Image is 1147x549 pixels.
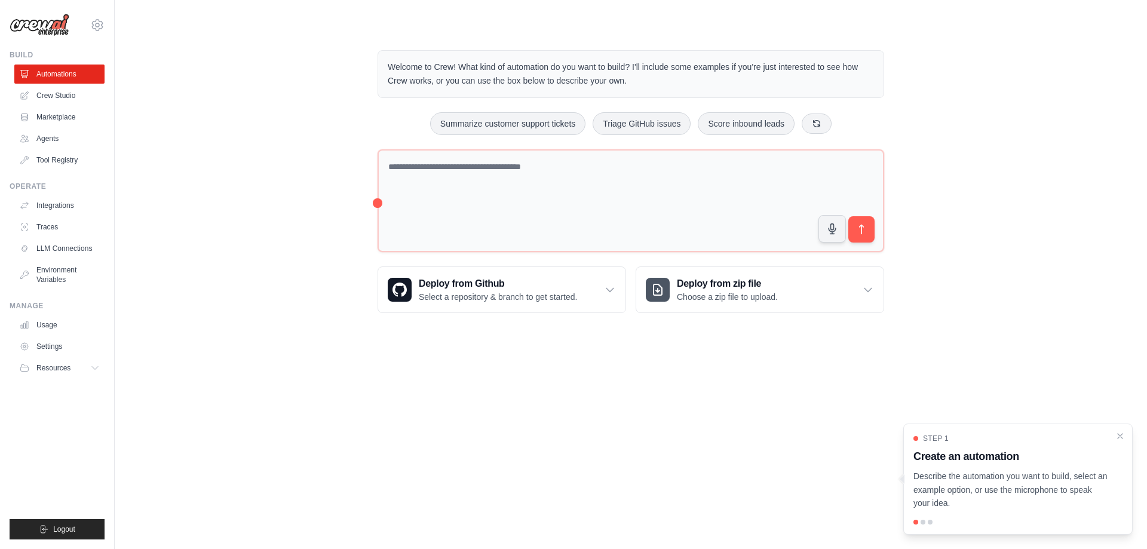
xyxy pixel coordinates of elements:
span: Resources [36,363,70,373]
button: Logout [10,519,105,539]
p: Describe the automation you want to build, select an example option, or use the microphone to spe... [913,470,1108,510]
span: Logout [53,525,75,534]
button: Resources [14,358,105,378]
div: Build [10,50,105,60]
p: Select a repository & branch to get started. [419,291,577,303]
p: Welcome to Crew! What kind of automation do you want to build? I'll include some examples if you'... [388,60,874,88]
p: Choose a zip file to upload. [677,291,778,303]
a: LLM Connections [14,239,105,258]
button: Triage GitHub issues [593,112,691,135]
a: Traces [14,217,105,237]
a: Crew Studio [14,86,105,105]
a: Settings [14,337,105,356]
h3: Deploy from zip file [677,277,778,291]
h3: Create an automation [913,448,1108,465]
a: Usage [14,315,105,335]
h3: Deploy from Github [419,277,577,291]
span: Step 1 [923,434,949,443]
a: Automations [14,65,105,84]
div: Operate [10,182,105,191]
button: Summarize customer support tickets [430,112,585,135]
a: Marketplace [14,108,105,127]
img: Logo [10,14,69,36]
a: Agents [14,129,105,148]
div: Manage [10,301,105,311]
a: Tool Registry [14,151,105,170]
a: Integrations [14,196,105,215]
button: Close walkthrough [1115,431,1125,441]
button: Score inbound leads [698,112,795,135]
a: Environment Variables [14,260,105,289]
